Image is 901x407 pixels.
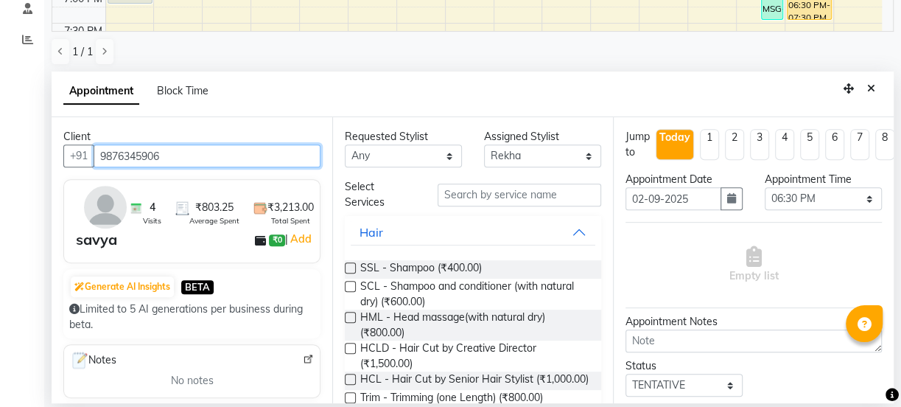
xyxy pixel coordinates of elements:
input: Search by service name [438,184,601,206]
li: 3 [750,129,769,160]
div: 7:30 PM [61,24,105,39]
div: Today [659,130,690,145]
span: ₹0 [269,234,284,246]
span: Visits [143,215,161,226]
div: Assigned Stylist [484,129,601,145]
div: Select Services [334,179,427,210]
li: 1 [700,129,719,160]
span: SSL - Shampoo (₹400.00) [360,260,482,279]
span: Block Time [157,84,208,97]
div: Limited to 5 AI generations per business during beta. [69,302,315,333]
img: avatar [84,186,127,229]
button: Hair [351,219,595,246]
li: 7 [850,129,869,160]
button: Close [860,77,882,100]
div: Hair [360,223,383,241]
span: Average Spent [189,215,239,226]
div: Status [625,358,743,374]
div: savya [76,229,117,251]
span: HCLD - Hair Cut by Creative Director (₹1,500.00) [360,341,589,372]
input: yyyy-mm-dd [625,187,721,210]
a: Add [288,230,314,248]
span: BETA [181,280,214,294]
div: Requested Stylist [345,129,462,145]
li: 2 [725,129,744,160]
input: Search by Name/Mobile/Email/Code [94,145,320,167]
span: HML - Head massage(with natural dry) (₹800.00) [360,310,589,341]
span: Total Spent [271,215,310,226]
li: 4 [775,129,794,160]
span: | [285,230,314,248]
button: +91 [63,145,94,167]
span: ₹3,213.00 [267,200,314,215]
div: Jump to [625,129,650,160]
span: 4 [150,200,155,215]
span: Appointment [63,78,139,105]
div: Client [63,129,320,145]
span: HCL - Hair Cut by Senior Hair Stylist (₹1,000.00) [360,372,589,390]
div: Appointment Notes [625,314,882,330]
button: Generate AI Insights [71,276,174,297]
li: 6 [825,129,844,160]
li: 8 [875,129,894,160]
span: 1 / 1 [72,44,93,60]
div: Appointment Time [765,172,882,187]
span: Empty list [729,246,779,284]
div: Appointment Date [625,172,743,187]
span: Notes [70,351,116,370]
span: SCL - Shampoo and conditioner (with natural dry) (₹600.00) [360,279,589,310]
span: ₹803.25 [195,200,234,215]
li: 5 [800,129,819,160]
span: No notes [171,373,214,389]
